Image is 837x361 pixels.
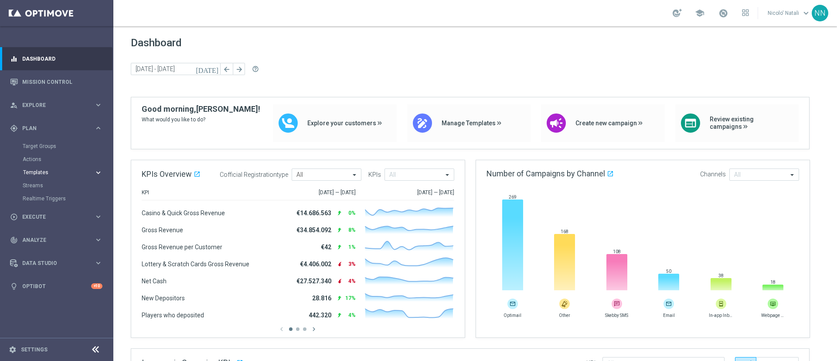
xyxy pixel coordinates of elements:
[23,169,103,176] button: Templates keyboard_arrow_right
[10,124,18,132] i: gps_fixed
[767,7,812,20] a: Nicolo' Natalikeyboard_arrow_down
[10,70,102,93] div: Mission Control
[23,166,112,179] div: Templates
[10,102,103,109] button: person_search Explore keyboard_arrow_right
[94,236,102,244] i: keyboard_arrow_right
[10,55,103,62] button: equalizer Dashboard
[22,70,102,93] a: Mission Control
[10,101,94,109] div: Explore
[10,125,103,132] button: gps_fixed Plan keyboard_arrow_right
[10,259,94,267] div: Data Studio
[10,79,103,86] button: Mission Control
[94,259,102,267] i: keyboard_arrow_right
[10,213,103,220] button: play_circle_outline Execute keyboard_arrow_right
[695,8,704,18] span: school
[10,213,94,221] div: Execute
[10,47,102,70] div: Dashboard
[23,195,91,202] a: Realtime Triggers
[22,275,91,298] a: Optibot
[22,261,94,266] span: Data Studio
[21,347,48,352] a: Settings
[10,124,94,132] div: Plan
[10,101,18,109] i: person_search
[10,213,18,221] i: play_circle_outline
[22,214,94,220] span: Execute
[94,101,102,109] i: keyboard_arrow_right
[94,213,102,221] i: keyboard_arrow_right
[10,260,103,267] button: Data Studio keyboard_arrow_right
[94,168,102,177] i: keyboard_arrow_right
[22,103,94,108] span: Explore
[812,5,828,21] div: NN
[91,283,102,289] div: +10
[10,237,103,244] button: track_changes Analyze keyboard_arrow_right
[23,143,91,150] a: Target Groups
[23,179,112,192] div: Streams
[9,346,17,354] i: settings
[23,170,94,175] div: Templates
[10,275,102,298] div: Optibot
[10,55,18,63] i: equalizer
[10,236,18,244] i: track_changes
[22,47,102,70] a: Dashboard
[23,192,112,205] div: Realtime Triggers
[22,237,94,243] span: Analyze
[23,140,112,153] div: Target Groups
[10,236,94,244] div: Analyze
[94,124,102,132] i: keyboard_arrow_right
[23,153,112,166] div: Actions
[23,182,91,189] a: Streams
[22,126,94,131] span: Plan
[10,283,103,290] button: lightbulb Optibot +10
[23,170,85,175] span: Templates
[801,8,811,18] span: keyboard_arrow_down
[23,156,91,163] a: Actions
[10,282,18,290] i: lightbulb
